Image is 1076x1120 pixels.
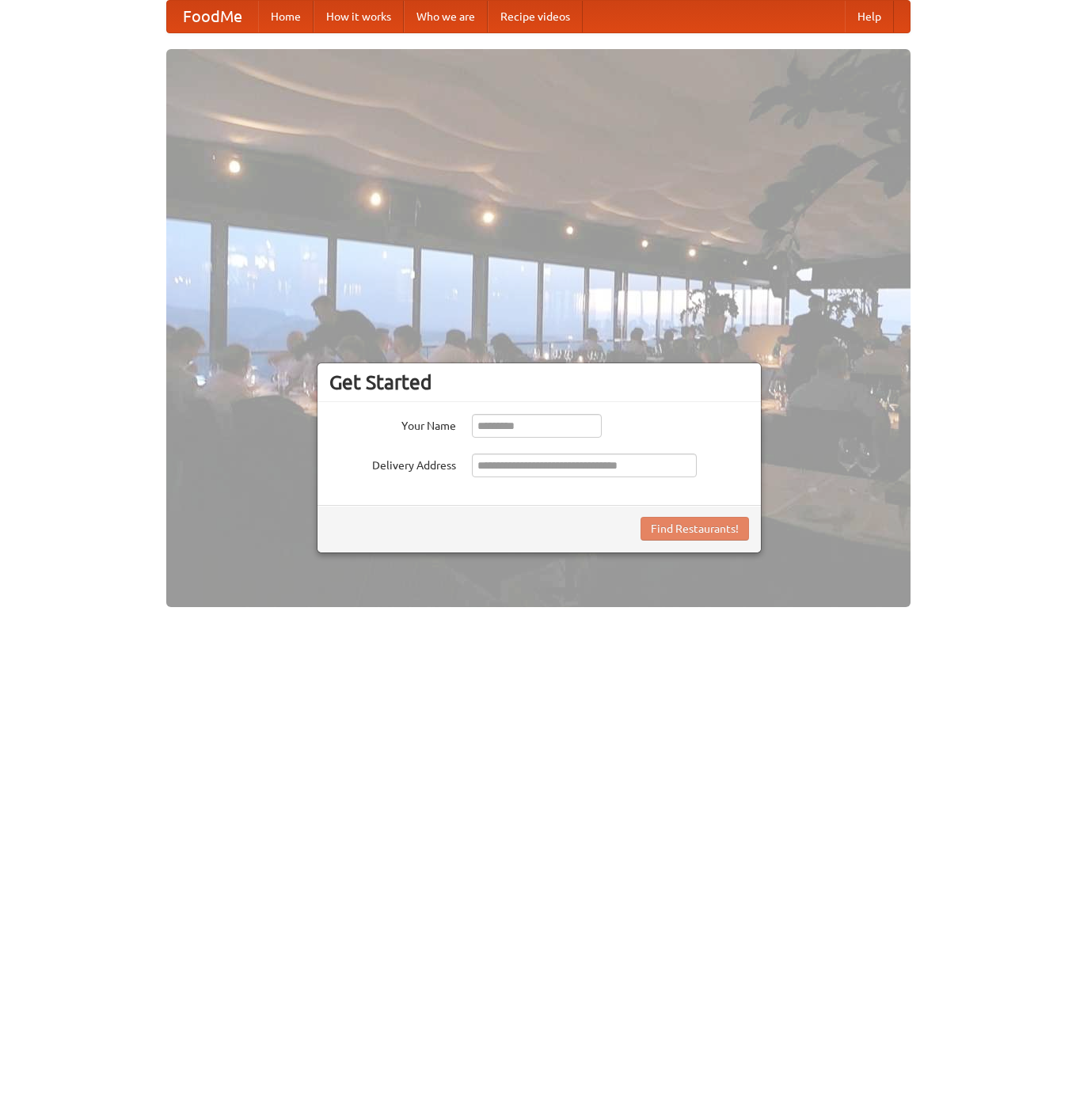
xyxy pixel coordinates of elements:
[404,1,488,32] a: Who we are
[314,1,404,32] a: How it works
[329,414,456,434] label: Your Name
[329,454,456,473] label: Delivery Address
[488,1,583,32] a: Recipe videos
[258,1,314,32] a: Home
[167,1,258,32] a: FoodMe
[641,517,749,541] button: Find Restaurants!
[845,1,894,32] a: Help
[329,370,749,394] h3: Get Started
